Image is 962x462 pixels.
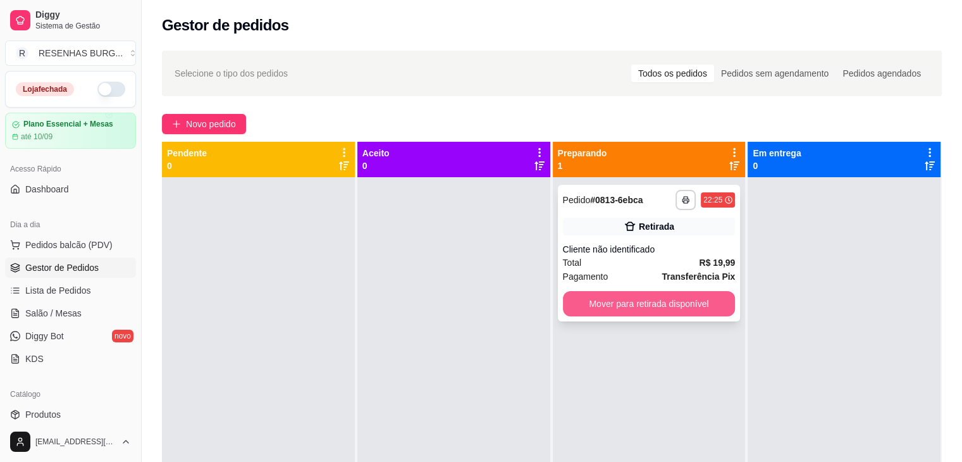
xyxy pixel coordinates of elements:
[631,65,714,82] div: Todos os pedidos
[25,330,64,342] span: Diggy Bot
[5,280,136,301] a: Lista de Pedidos
[753,147,801,159] p: Em entrega
[5,113,136,149] a: Plano Essencial + Mesasaté 10/09
[563,256,582,270] span: Total
[703,195,722,205] div: 22:25
[5,215,136,235] div: Dia a dia
[5,384,136,404] div: Catálogo
[23,120,113,129] article: Plano Essencial + Mesas
[362,159,390,172] p: 0
[5,41,136,66] button: Select a team
[639,220,674,233] div: Retirada
[25,239,113,251] span: Pedidos balcão (PDV)
[35,21,131,31] span: Sistema de Gestão
[5,258,136,278] a: Gestor de Pedidos
[35,9,131,21] span: Diggy
[362,147,390,159] p: Aceito
[25,284,91,297] span: Lista de Pedidos
[25,261,99,274] span: Gestor de Pedidos
[35,437,116,447] span: [EMAIL_ADDRESS][DOMAIN_NAME]
[25,353,44,365] span: KDS
[162,15,289,35] h2: Gestor de pedidos
[16,47,28,59] span: R
[836,65,928,82] div: Pedidos agendados
[563,291,736,316] button: Mover para retirada disponível
[25,307,82,320] span: Salão / Mesas
[590,195,643,205] strong: # 0813-6ebca
[21,132,52,142] article: até 10/09
[16,82,74,96] div: Loja fechada
[714,65,836,82] div: Pedidos sem agendamento
[5,326,136,346] a: Diggy Botnovo
[5,179,136,199] a: Dashboard
[97,82,125,97] button: Alterar Status
[167,159,207,172] p: 0
[563,243,736,256] div: Cliente não identificado
[5,349,136,369] a: KDS
[172,120,181,128] span: plus
[563,195,591,205] span: Pedido
[5,303,136,323] a: Salão / Mesas
[5,5,136,35] a: DiggySistema de Gestão
[162,114,246,134] button: Novo pedido
[563,270,608,284] span: Pagamento
[5,235,136,255] button: Pedidos balcão (PDV)
[25,408,61,421] span: Produtos
[186,117,236,131] span: Novo pedido
[25,183,69,196] span: Dashboard
[175,66,288,80] span: Selecione o tipo dos pedidos
[5,404,136,425] a: Produtos
[699,258,735,268] strong: R$ 19,99
[753,159,801,172] p: 0
[558,147,607,159] p: Preparando
[39,47,123,59] div: RESENHAS BURG ...
[662,272,735,282] strong: Transferência Pix
[5,427,136,457] button: [EMAIL_ADDRESS][DOMAIN_NAME]
[558,159,607,172] p: 1
[5,159,136,179] div: Acesso Rápido
[167,147,207,159] p: Pendente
